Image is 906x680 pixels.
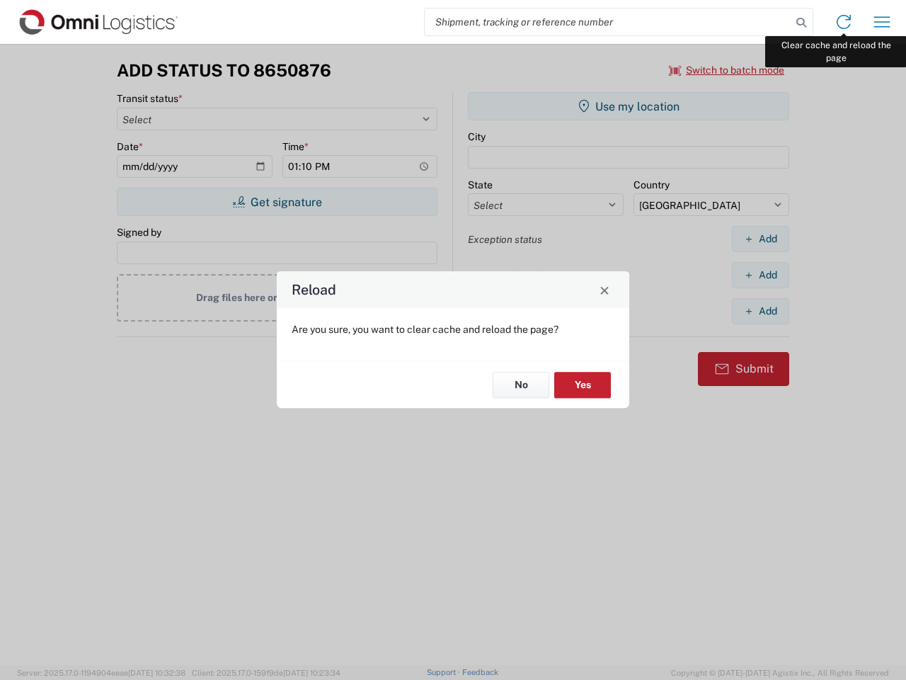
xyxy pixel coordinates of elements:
input: Shipment, tracking or reference number [425,8,791,35]
h4: Reload [292,280,336,300]
button: Close [595,280,614,300]
p: Are you sure, you want to clear cache and reload the page? [292,323,614,336]
button: Yes [554,372,611,398]
button: No [493,372,549,398]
